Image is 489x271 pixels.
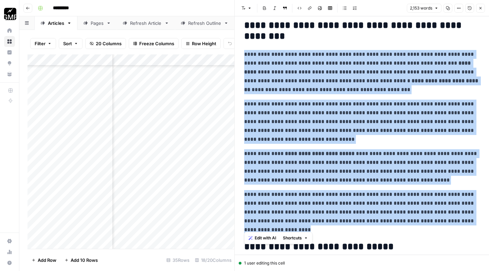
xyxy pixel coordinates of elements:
[4,236,15,247] a: Settings
[60,255,102,266] button: Add 10 Rows
[28,255,60,266] button: Add Row
[283,235,302,241] span: Shortcuts
[4,8,16,20] img: Growth Marketing Pro Logo
[59,38,83,49] button: Sort
[129,38,179,49] button: Freeze Columns
[4,257,15,268] button: Help + Support
[246,234,279,242] button: Edit with AI
[139,40,174,47] span: Freeze Columns
[35,40,46,47] span: Filter
[48,20,64,27] div: Articles
[223,38,250,49] button: Undo
[255,235,276,241] span: Edit with AI
[63,40,72,47] span: Sort
[35,16,77,30] a: Articles
[91,20,104,27] div: Pages
[181,38,221,49] button: Row Height
[188,20,221,27] div: Refresh Outline
[71,257,98,264] span: Add 10 Rows
[164,255,192,266] div: 35 Rows
[30,38,56,49] button: Filter
[130,20,162,27] div: Refresh Article
[4,5,15,22] button: Workspace: Growth Marketing Pro
[175,16,234,30] a: Refresh Outline
[192,255,234,266] div: 18/20 Columns
[85,38,126,49] button: 20 Columns
[117,16,175,30] a: Refresh Article
[410,5,432,11] span: 2,153 words
[4,25,15,36] a: Home
[280,234,311,242] button: Shortcuts
[4,47,15,58] a: Insights
[38,257,56,264] span: Add Row
[407,4,441,13] button: 2,153 words
[4,58,15,69] a: Opportunities
[192,40,216,47] span: Row Height
[4,69,15,80] a: Your Data
[4,247,15,257] a: Usage
[77,16,117,30] a: Pages
[96,40,122,47] span: 20 Columns
[4,36,15,47] a: Browse
[239,260,485,266] div: 1 user editing this cell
